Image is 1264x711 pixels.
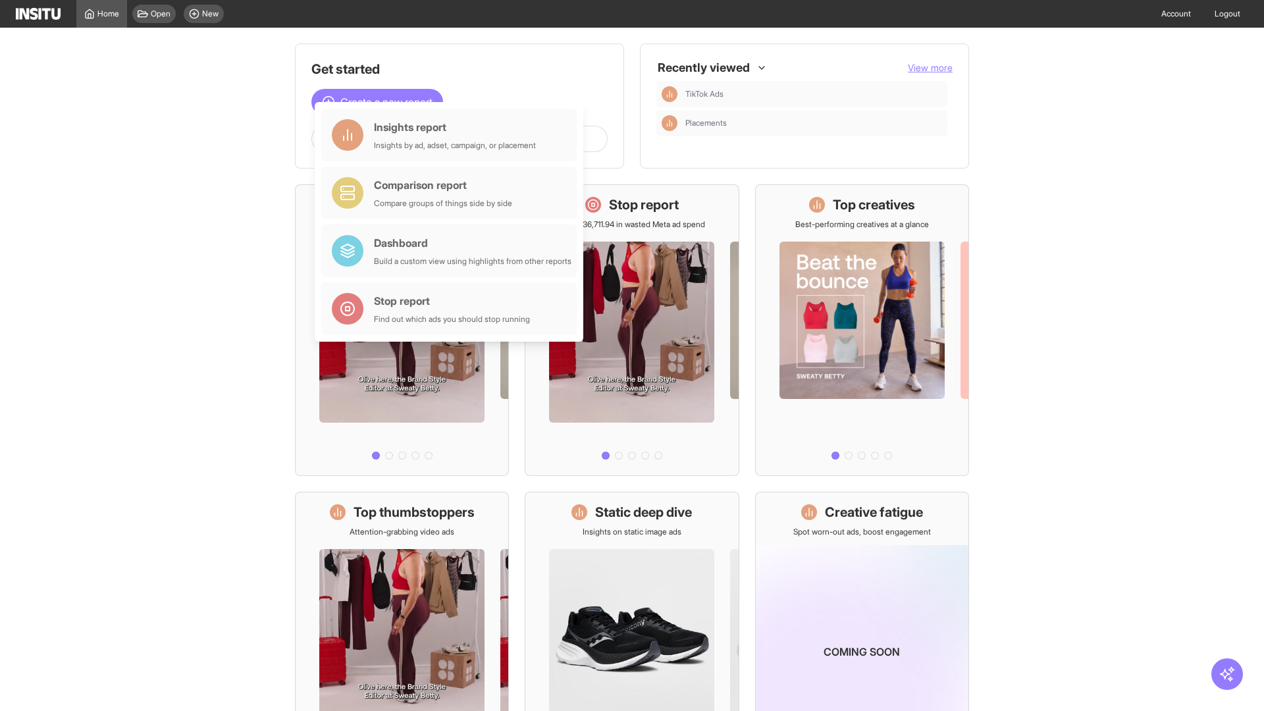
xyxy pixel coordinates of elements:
[755,184,969,476] a: Top creativesBest-performing creatives at a glance
[685,89,942,99] span: TikTok Ads
[350,527,454,537] p: Attention-grabbing video ads
[202,9,219,19] span: New
[525,184,739,476] a: Stop reportSave £36,711.94 in wasted Meta ad spend
[354,503,475,521] h1: Top thumbstoppers
[685,118,942,128] span: Placements
[16,8,61,20] img: Logo
[685,118,727,128] span: Placements
[833,196,915,214] h1: Top creatives
[662,115,677,131] div: Insights
[151,9,171,19] span: Open
[374,140,536,151] div: Insights by ad, adset, campaign, or placement
[311,89,443,115] button: Create a new report
[795,219,929,230] p: Best-performing creatives at a glance
[374,256,571,267] div: Build a custom view using highlights from other reports
[97,9,119,19] span: Home
[374,198,512,209] div: Compare groups of things side by side
[559,219,705,230] p: Save £36,711.94 in wasted Meta ad spend
[595,503,692,521] h1: Static deep dive
[908,61,953,74] button: View more
[374,177,512,193] div: Comparison report
[295,184,509,476] a: What's live nowSee all active ads instantly
[583,527,681,537] p: Insights on static image ads
[374,314,530,325] div: Find out which ads you should stop running
[340,94,433,110] span: Create a new report
[374,235,571,251] div: Dashboard
[311,60,608,78] h1: Get started
[685,89,724,99] span: TikTok Ads
[908,62,953,73] span: View more
[662,86,677,102] div: Insights
[374,293,530,309] div: Stop report
[609,196,679,214] h1: Stop report
[374,119,536,135] div: Insights report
